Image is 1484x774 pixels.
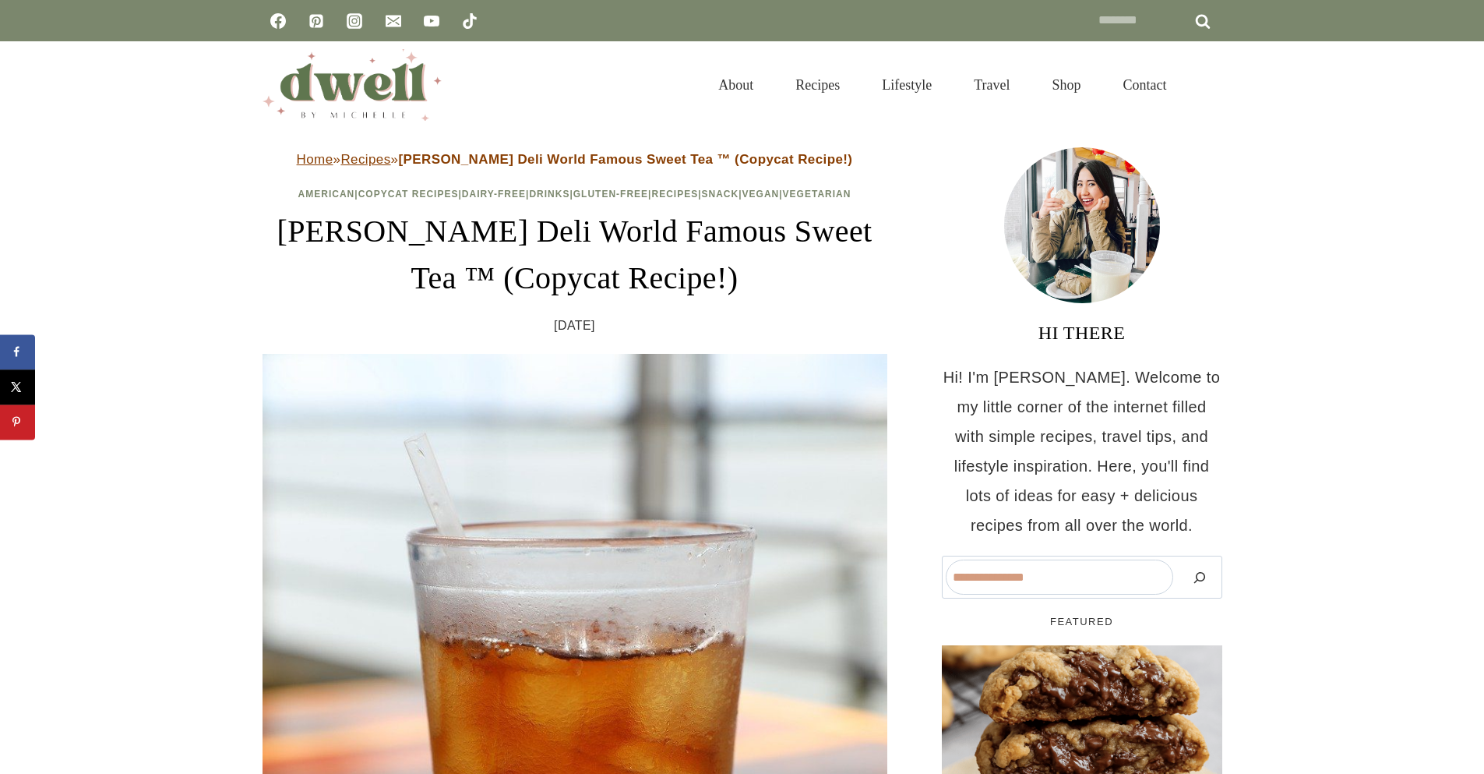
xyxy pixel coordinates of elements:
button: Search [1181,560,1218,595]
a: Contact [1102,58,1188,112]
h5: FEATURED [942,614,1222,630]
button: View Search Form [1196,72,1222,98]
a: Recipes [774,58,861,112]
a: Instagram [339,5,370,37]
a: Vegetarian [783,189,851,200]
a: Email [378,5,409,37]
a: Drinks [529,189,569,200]
a: Pinterest [301,5,332,37]
nav: Primary Navigation [697,58,1187,112]
p: Hi! I'm [PERSON_NAME]. Welcome to my little corner of the internet filled with simple recipes, tr... [942,362,1222,540]
a: Home [297,152,333,167]
a: TikTok [454,5,485,37]
h1: [PERSON_NAME] Deli World Famous Sweet Tea ™ (Copycat Recipe!) [263,208,887,302]
span: | | | | | | | | [298,189,851,200]
a: Gluten-Free [573,189,648,200]
a: Facebook [263,5,294,37]
span: » » [297,152,853,167]
a: Copycat Recipes [358,189,459,200]
a: Snack [702,189,739,200]
a: Shop [1031,58,1102,112]
h3: HI THERE [942,319,1222,347]
a: Dairy-Free [462,189,526,200]
time: [DATE] [554,314,595,338]
a: Recipes [340,152,390,167]
a: About [697,58,774,112]
strong: [PERSON_NAME] Deli World Famous Sweet Tea ™ (Copycat Recipe!) [398,152,852,167]
a: Lifestyle [861,58,953,112]
img: DWELL by michelle [263,49,442,121]
a: Recipes [651,189,698,200]
a: YouTube [416,5,447,37]
a: Vegan [742,189,780,200]
a: American [298,189,355,200]
a: Travel [953,58,1031,112]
